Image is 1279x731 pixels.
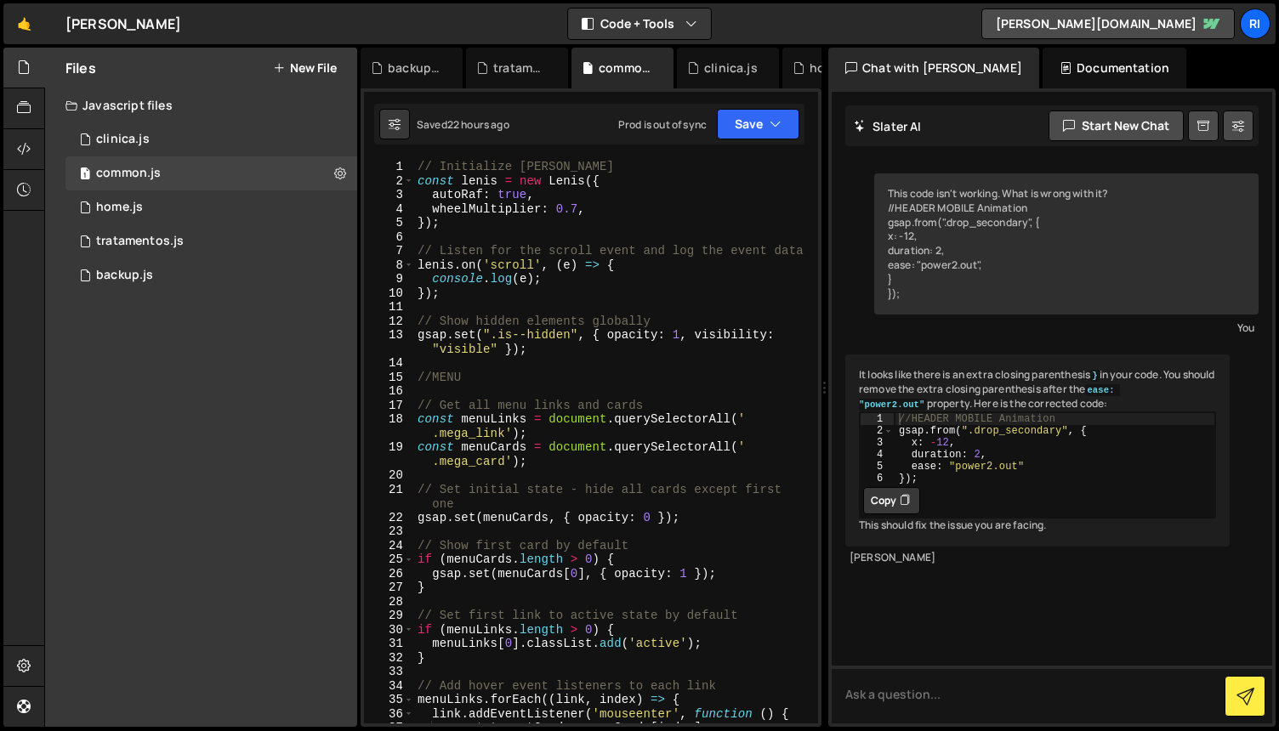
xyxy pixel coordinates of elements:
[364,384,414,399] div: 16
[417,117,509,132] div: Saved
[364,412,414,440] div: 18
[364,665,414,679] div: 33
[364,258,414,273] div: 8
[364,468,414,483] div: 20
[447,117,509,132] div: 22 hours ago
[863,487,920,514] button: Copy
[364,300,414,314] div: 11
[96,200,143,215] div: home.js
[65,190,357,224] div: 12452/30174.js
[364,188,414,202] div: 3
[364,524,414,539] div: 23
[65,122,357,156] div: 12452/44846.js
[850,551,1225,565] div: [PERSON_NAME]
[828,48,1039,88] div: Chat with [PERSON_NAME]
[65,14,181,34] div: [PERSON_NAME]
[364,230,414,245] div: 6
[861,449,894,461] div: 4
[364,244,414,258] div: 7
[96,166,161,181] div: common.js
[1049,110,1184,141] button: Start new chat
[96,234,184,249] div: tratamentos.js
[861,473,894,484] div: 6
[364,440,414,468] div: 19
[364,160,414,174] div: 1
[364,623,414,637] div: 30
[364,595,414,609] div: 28
[861,437,894,449] div: 3
[810,59,864,76] div: homepage_salvato.js
[364,511,414,525] div: 22
[364,552,414,567] div: 25
[364,581,414,595] div: 27
[3,3,45,44] a: 🤙
[364,693,414,707] div: 35
[568,8,711,39] button: Code + Tools
[65,59,96,77] h2: Files
[1043,48,1186,88] div: Documentation
[364,483,414,511] div: 21
[717,109,799,139] button: Save
[364,371,414,385] div: 15
[45,88,357,122] div: Javascript files
[96,268,153,283] div: backup.js
[364,567,414,581] div: 26
[874,173,1259,314] div: This code isn't working. What is wrong with it? //HEADER MOBILE Animation gsap.from(".drop_second...
[981,8,1235,39] a: [PERSON_NAME][DOMAIN_NAME]
[364,328,414,356] div: 13
[493,59,548,76] div: tratamentos.js
[854,118,922,134] h2: Slater AI
[364,202,414,217] div: 4
[618,117,707,132] div: Prod is out of sync
[859,384,1120,411] code: ease: "power2.out"
[65,258,357,292] div: 12452/42849.js
[878,319,1254,337] div: You
[364,651,414,666] div: 32
[861,461,894,473] div: 5
[364,314,414,329] div: 12
[364,356,414,371] div: 14
[599,59,653,76] div: common.js
[65,156,357,190] div: 12452/42847.js
[364,539,414,553] div: 24
[704,59,758,76] div: clinica.js
[845,354,1230,546] div: It looks like there is an extra closing parenthesis in your code. You should remove the extra clo...
[364,637,414,651] div: 31
[1090,370,1099,382] code: }
[364,399,414,413] div: 17
[364,707,414,722] div: 36
[364,679,414,694] div: 34
[388,59,442,76] div: backup.js
[364,272,414,286] div: 9
[80,168,90,182] span: 1
[273,61,337,75] button: New File
[861,413,894,425] div: 1
[364,286,414,301] div: 10
[364,609,414,623] div: 29
[364,216,414,230] div: 5
[364,174,414,189] div: 2
[861,425,894,437] div: 2
[1240,8,1270,39] a: Ri
[65,224,357,258] div: 12452/42786.js
[96,132,150,147] div: clinica.js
